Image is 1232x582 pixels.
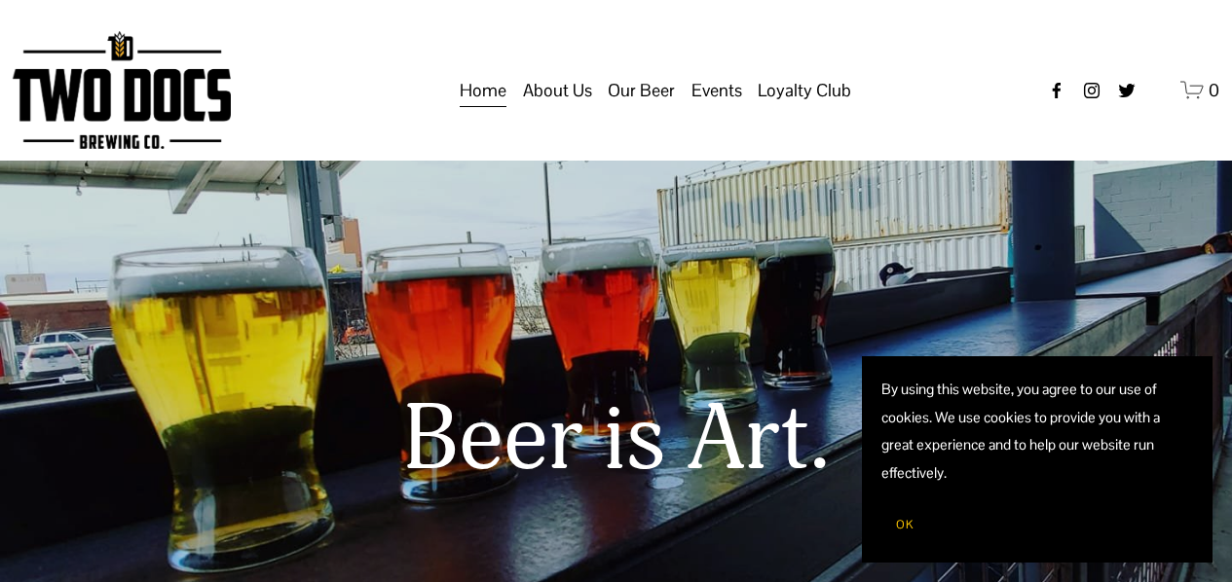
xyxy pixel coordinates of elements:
[758,74,851,107] span: Loyalty Club
[691,74,742,107] span: Events
[758,72,851,109] a: folder dropdown
[881,376,1193,487] p: By using this website, you agree to our use of cookies. We use cookies to provide you with a grea...
[13,31,231,149] img: Two Docs Brewing Co.
[460,72,506,109] a: Home
[523,72,592,109] a: folder dropdown
[1180,78,1220,102] a: 0 items in cart
[523,74,592,107] span: About Us
[608,74,675,107] span: Our Beer
[881,506,928,543] button: OK
[896,517,914,532] span: OK
[1082,81,1101,100] a: instagram-unauth
[862,356,1213,563] section: Cookie banner
[608,72,675,109] a: folder dropdown
[1117,81,1137,100] a: twitter-unauth
[691,72,742,109] a: folder dropdown
[1047,81,1066,100] a: Facebook
[13,388,1220,491] h1: Beer is Art.
[1209,79,1219,101] span: 0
